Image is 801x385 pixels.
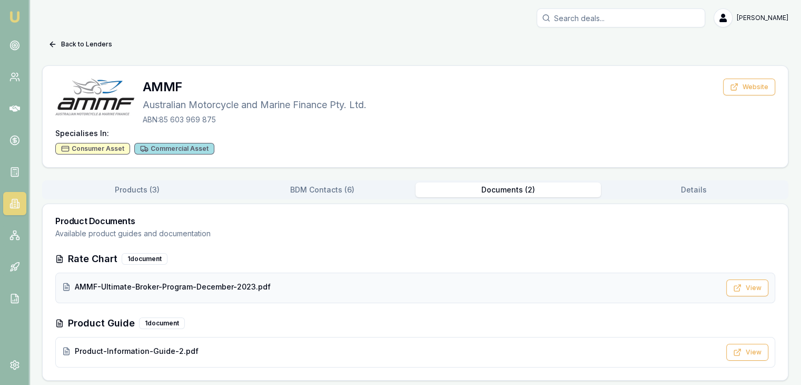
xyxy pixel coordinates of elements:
[55,79,134,115] img: AMMF logo
[726,280,768,296] button: View
[68,252,117,266] h3: Rate Chart
[143,114,367,125] p: ABN: 85 603 969 875
[42,36,118,53] button: Back to Lenders
[55,217,775,225] h3: Product Documents
[230,182,415,197] button: BDM Contacts ( 6 )
[601,182,786,197] button: Details
[416,182,601,197] button: Documents ( 2 )
[122,253,167,265] div: 1 document
[75,282,271,292] span: AMMF-Ultimate-Broker-Program-December-2023.pdf
[55,228,775,239] p: Available product guides and documentation
[134,143,214,155] div: Commercial Asset
[44,182,230,197] button: Products ( 3 )
[139,317,185,329] div: 1 document
[143,98,367,112] p: Australian Motorcycle and Marine Finance Pty. Ltd.
[75,346,199,357] span: Product-Information-Guide-2.pdf
[537,8,705,27] input: Search deals
[143,79,367,95] h3: AMMF
[726,344,768,361] button: View
[55,143,130,155] div: Consumer Asset
[8,11,21,23] img: emu-icon-u.png
[68,316,135,331] h3: Product Guide
[737,14,788,22] span: [PERSON_NAME]
[55,128,775,139] h4: Specialises In:
[723,79,775,95] button: Website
